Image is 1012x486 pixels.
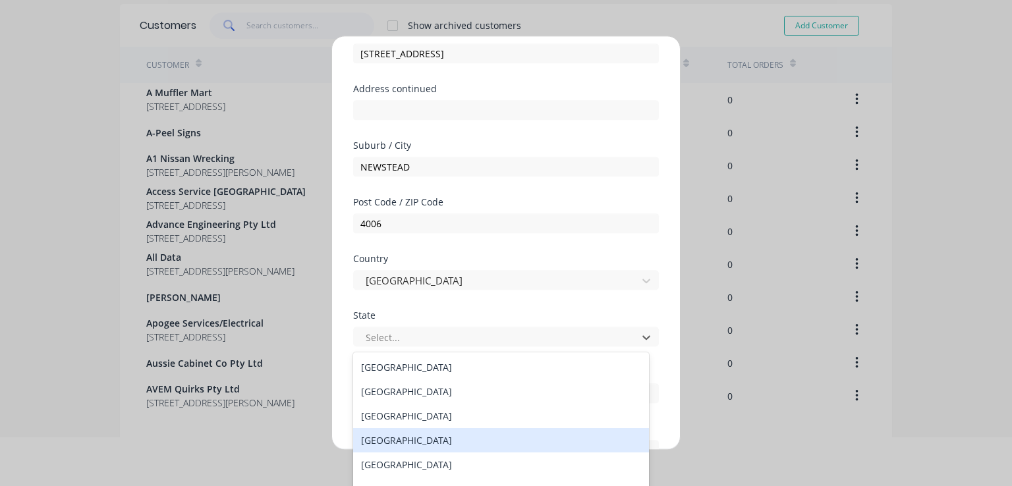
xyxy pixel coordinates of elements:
[353,452,649,477] div: [GEOGRAPHIC_DATA]
[353,198,659,207] div: Post Code / ZIP Code
[353,428,649,452] div: [GEOGRAPHIC_DATA]
[353,404,649,428] div: [GEOGRAPHIC_DATA]
[353,311,659,320] div: State
[353,379,649,404] div: [GEOGRAPHIC_DATA]
[353,254,659,263] div: Country
[353,84,659,94] div: Address continued
[353,355,649,379] div: [GEOGRAPHIC_DATA]
[353,28,659,37] div: Address
[353,141,659,150] div: Suburb / City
